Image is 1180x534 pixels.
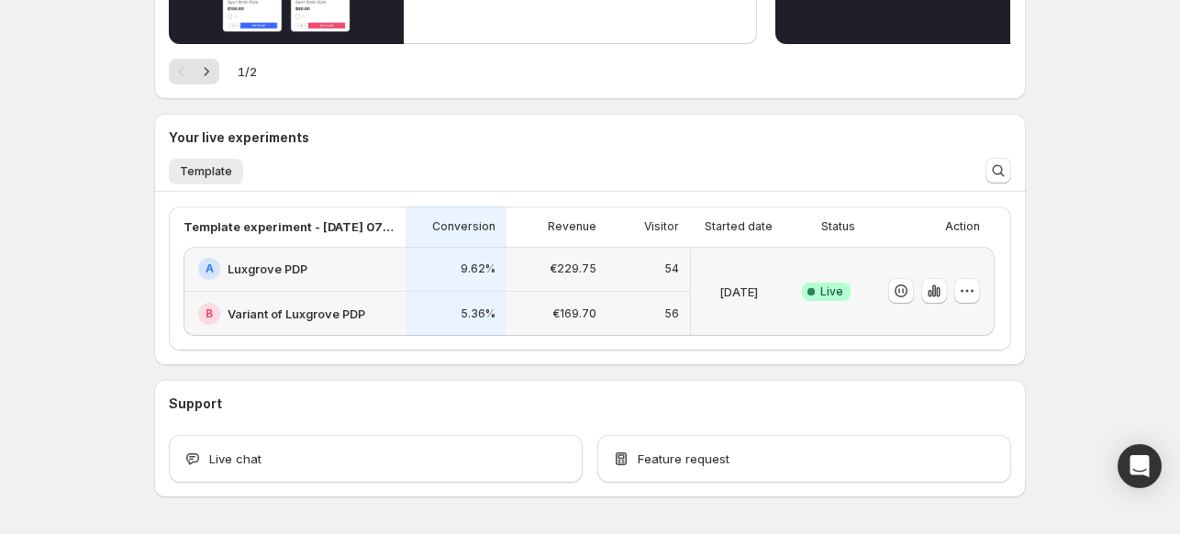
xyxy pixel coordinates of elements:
button: Search and filter results [985,158,1011,184]
p: Template experiment - [DATE] 07:55:14 [184,217,395,236]
span: Template [180,164,232,179]
nav: Pagination [169,59,219,84]
p: Started date [705,219,773,234]
h3: Your live experiments [169,128,309,147]
button: Next [194,59,219,84]
p: 56 [664,306,679,321]
div: Open Intercom Messenger [1118,444,1162,488]
span: Live [820,284,843,299]
h3: Support [169,395,222,413]
h2: B [206,306,213,321]
p: Visitor [644,219,679,234]
h2: A [206,261,214,276]
span: Live chat [209,450,262,468]
h2: Luxgrove PDP [228,260,307,278]
p: Conversion [432,219,495,234]
p: 5.36% [461,306,495,321]
p: [DATE] [719,283,758,301]
p: Status [821,219,855,234]
p: Revenue [548,219,596,234]
p: €229.75 [550,261,596,276]
p: €169.70 [552,306,596,321]
p: 9.62% [461,261,495,276]
span: 1 / 2 [238,62,257,81]
p: 54 [664,261,679,276]
p: Action [945,219,980,234]
h2: Variant of Luxgrove PDP [228,305,365,323]
span: Feature request [638,450,729,468]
